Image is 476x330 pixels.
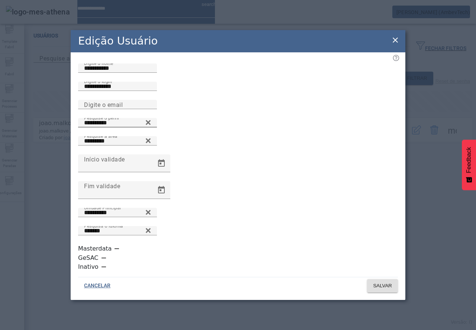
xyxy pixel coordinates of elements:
[84,133,118,138] mat-label: Pesquise a área
[78,244,113,253] label: Masterdata
[152,154,170,172] button: Open calendar
[84,118,151,127] input: Number
[78,262,100,271] label: Inativo
[78,33,158,49] h2: Edição Usuário
[84,101,123,108] mat-label: Digite o email
[462,140,476,190] button: Feedback - Mostrar pesquisa
[84,282,110,290] span: CANCELAR
[84,205,121,210] mat-label: Unidade Principal
[78,254,100,262] label: GeSAC
[367,279,398,293] button: SALVAR
[84,182,120,189] mat-label: Fim validade
[373,282,392,290] span: SALVAR
[466,147,472,173] span: Feedback
[84,223,123,228] mat-label: Pesquisa o idioma
[84,79,112,84] mat-label: Digite o login
[84,226,151,235] input: Number
[84,156,125,163] mat-label: Início validade
[84,208,151,217] input: Number
[84,115,119,120] mat-label: Pesquise o perfil
[78,279,116,293] button: CANCELAR
[84,137,151,146] input: Number
[152,181,170,199] button: Open calendar
[84,61,113,66] mat-label: Digite o nome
